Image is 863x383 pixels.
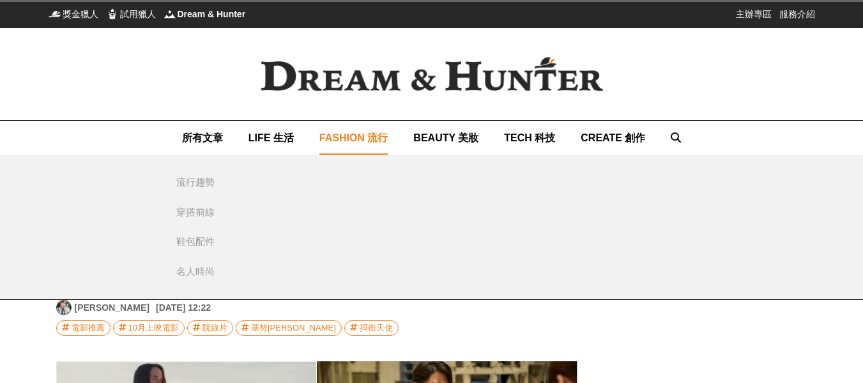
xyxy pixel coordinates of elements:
a: BEAUTY 美妝 [413,121,478,155]
span: 所有文章 [182,132,223,143]
span: TECH 科技 [504,132,555,143]
div: [DATE] 12:22 [156,301,211,315]
a: 流行趨勢 [176,175,240,190]
span: FASHION 流行 [319,132,388,143]
a: CREATE 創作 [581,121,645,155]
a: FASHION 流行 [319,121,388,155]
img: 獎金獵人 [49,8,61,20]
a: TECH 科技 [504,121,555,155]
span: 獎金獵人 [63,8,98,20]
img: Dream & Hunter [240,36,623,112]
a: 捍衛天使 [344,320,399,336]
div: 捍衛天使 [360,321,393,335]
span: BEAUTY 美妝 [413,132,478,143]
a: 所有文章 [182,121,223,155]
div: 10月上映電影 [128,321,179,335]
img: Avatar [57,301,71,315]
img: Dream & Hunter [164,8,176,20]
a: 基努[PERSON_NAME] [236,320,342,336]
a: 試用獵人試用獵人 [106,8,156,20]
a: 名人時尚 [176,265,240,279]
a: 主辦專區 [736,8,772,20]
a: 鞋包配件 [176,235,240,249]
a: 電影推薦 [56,320,111,336]
a: 院線片 [187,320,233,336]
div: 電影推薦 [72,321,105,335]
div: 基努[PERSON_NAME] [251,321,336,335]
span: CREATE 創作 [581,132,645,143]
span: LIFE 生活 [248,132,294,143]
a: 服務介紹 [779,8,815,20]
div: 名人時尚 [176,265,215,279]
img: 試用獵人 [106,8,119,20]
div: 穿搭前線 [176,205,215,220]
a: 10月上映電影 [113,320,185,336]
div: 流行趨勢 [176,175,215,190]
span: Dream & Hunter [178,8,246,20]
span: 試用獵人 [120,8,156,20]
a: Dream & HunterDream & Hunter [164,8,246,20]
a: 穿搭前線 [176,205,240,220]
div: 院線片 [202,321,227,335]
a: 獎金獵人獎金獵人 [49,8,98,20]
a: LIFE 生活 [248,121,294,155]
div: 鞋包配件 [176,235,215,249]
a: [PERSON_NAME] [75,301,149,315]
a: Avatar [56,300,72,315]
